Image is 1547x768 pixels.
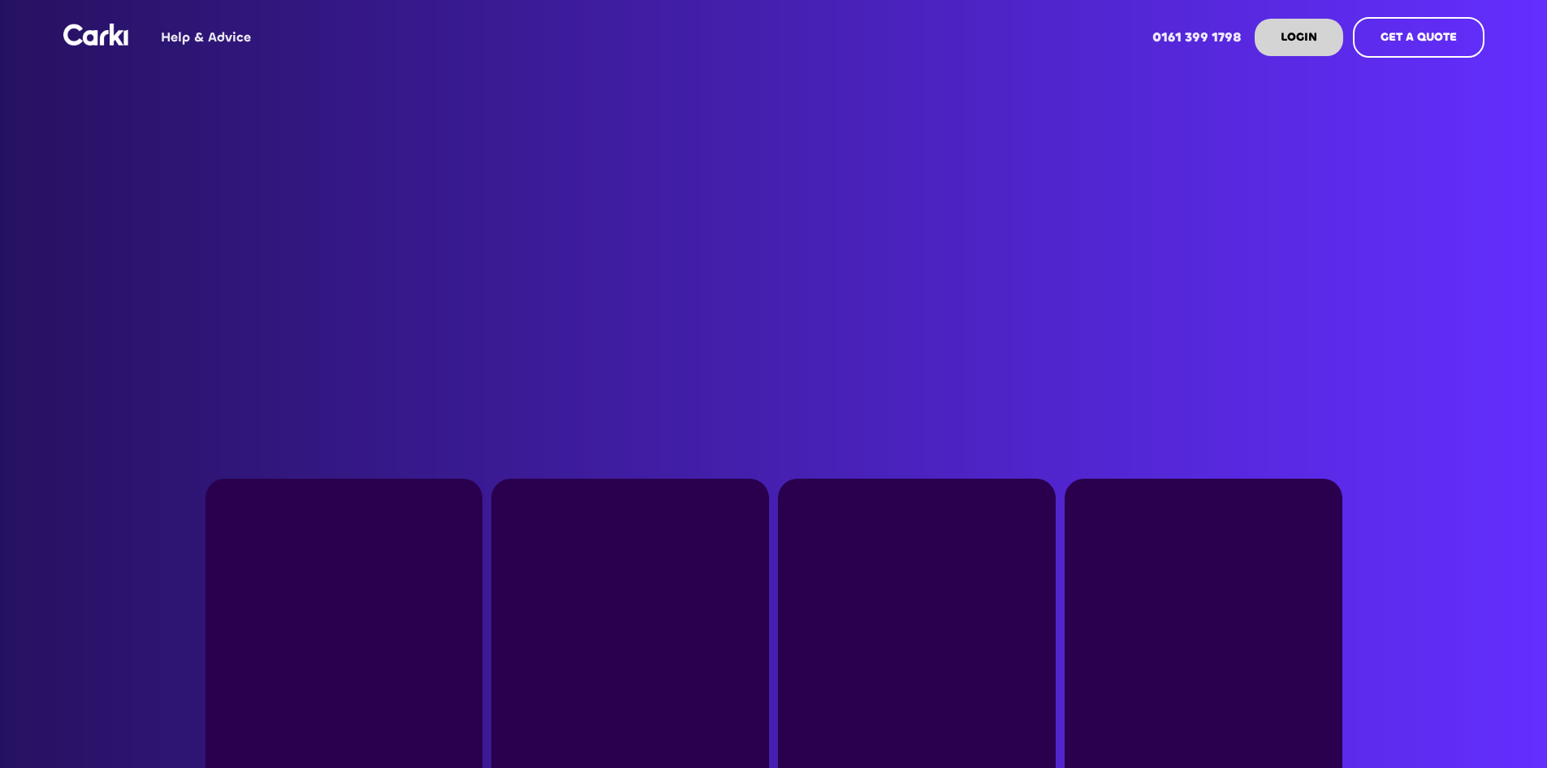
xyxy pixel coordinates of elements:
[1152,28,1242,46] strong: 0161 399 1798
[719,303,829,325] strong: GET A QUOTE
[1281,29,1317,45] strong: LOGIN
[1255,19,1343,56] a: LOGIN
[1381,29,1457,45] strong: GET A QUOTE
[1139,6,1255,69] a: 0161 399 1798
[1353,17,1484,58] a: GET A QUOTE
[148,6,264,69] a: Help & Advice
[63,24,128,46] img: Logo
